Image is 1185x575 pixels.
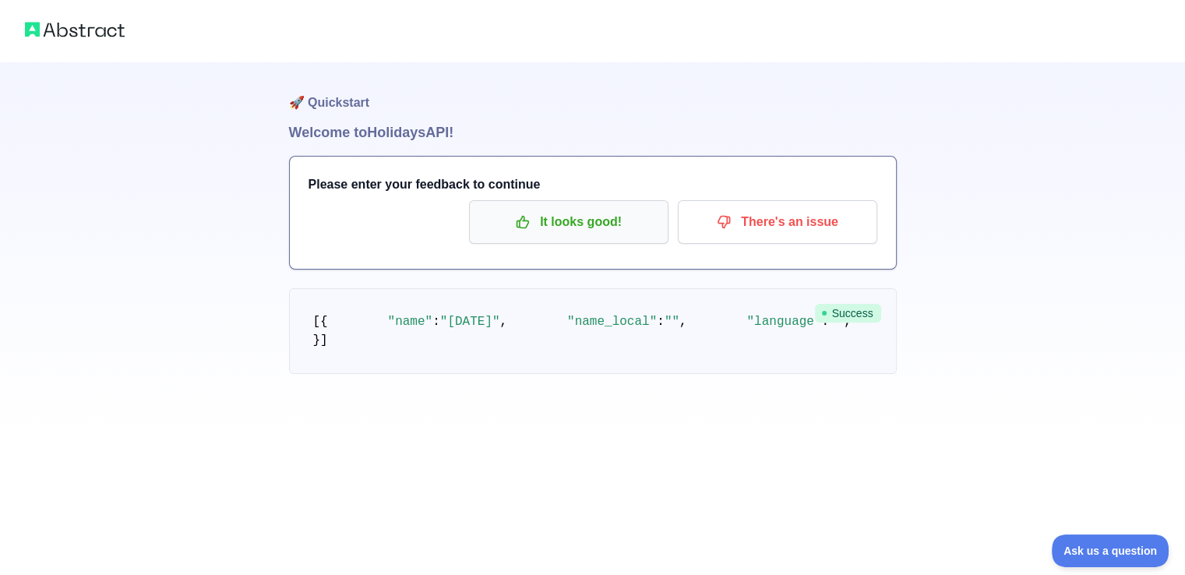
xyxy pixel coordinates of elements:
h1: 🚀 Quickstart [289,62,897,122]
button: It looks good! [469,200,668,244]
h3: Please enter your feedback to continue [309,175,877,194]
button: There's an issue [678,200,877,244]
span: "name" [388,315,433,329]
h1: Welcome to Holidays API! [289,122,897,143]
span: "language" [746,315,821,329]
iframe: Toggle Customer Support [1052,534,1169,567]
span: [ [313,315,321,329]
span: "[DATE]" [440,315,500,329]
span: : [657,315,665,329]
p: It looks good! [481,209,657,235]
span: "name_local" [567,315,657,329]
p: There's an issue [689,209,866,235]
img: Abstract logo [25,19,125,41]
span: "" [665,315,679,329]
span: , [679,315,687,329]
span: , [500,315,508,329]
span: : [432,315,440,329]
span: Success [815,304,881,323]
